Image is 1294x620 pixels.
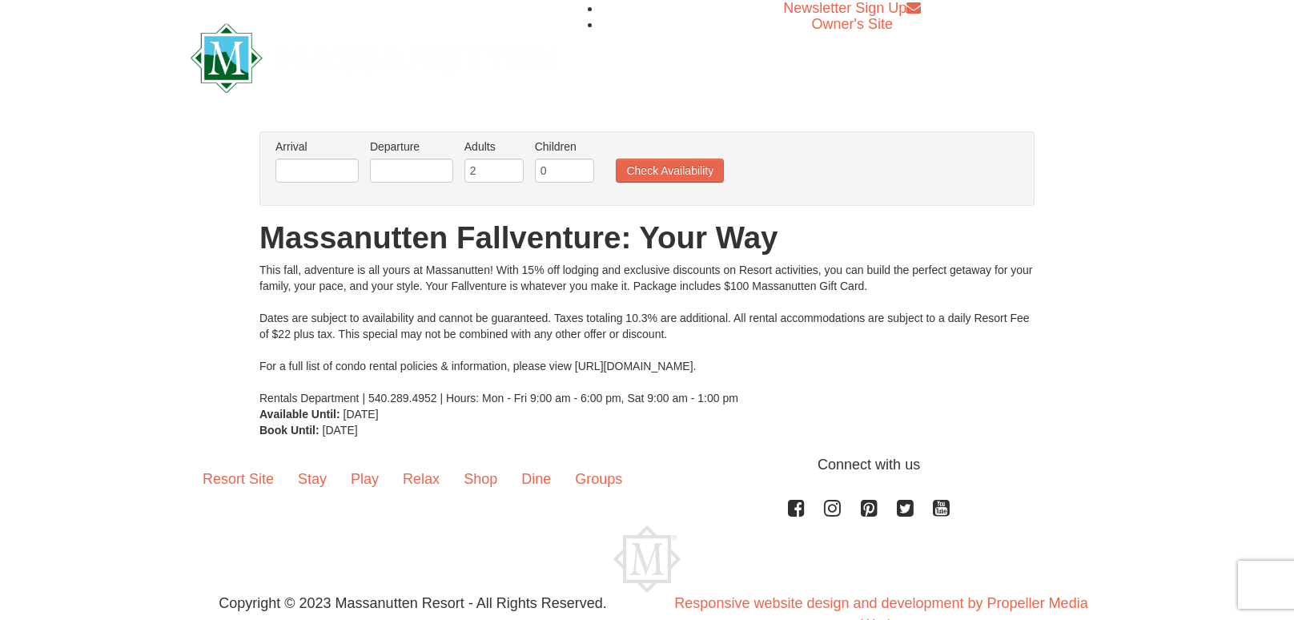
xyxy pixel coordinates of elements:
a: Play [339,454,391,504]
p: Copyright © 2023 Massanutten Resort - All Rights Reserved. [179,593,647,614]
h1: Massanutten Fallventure: Your Way [259,222,1035,254]
img: Massanutten Resort Logo [191,23,557,93]
a: Massanutten Resort [191,37,557,74]
a: Dine [509,454,563,504]
a: Resort Site [191,454,286,504]
label: Children [535,139,594,155]
strong: Book Until: [259,424,319,437]
a: Relax [391,454,452,504]
a: Groups [563,454,634,504]
div: This fall, adventure is all yours at Massanutten! With 15% off lodging and exclusive discounts on... [259,262,1035,406]
a: Shop [452,454,509,504]
span: [DATE] [323,424,358,437]
img: Massanutten Resort Logo [613,525,681,593]
label: Departure [370,139,453,155]
a: Stay [286,454,339,504]
p: Connect with us [191,454,1103,476]
button: Check Availability [616,159,724,183]
strong: Available Until: [259,408,340,421]
span: [DATE] [344,408,379,421]
label: Adults [464,139,524,155]
a: Owner's Site [812,16,893,32]
label: Arrival [275,139,359,155]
